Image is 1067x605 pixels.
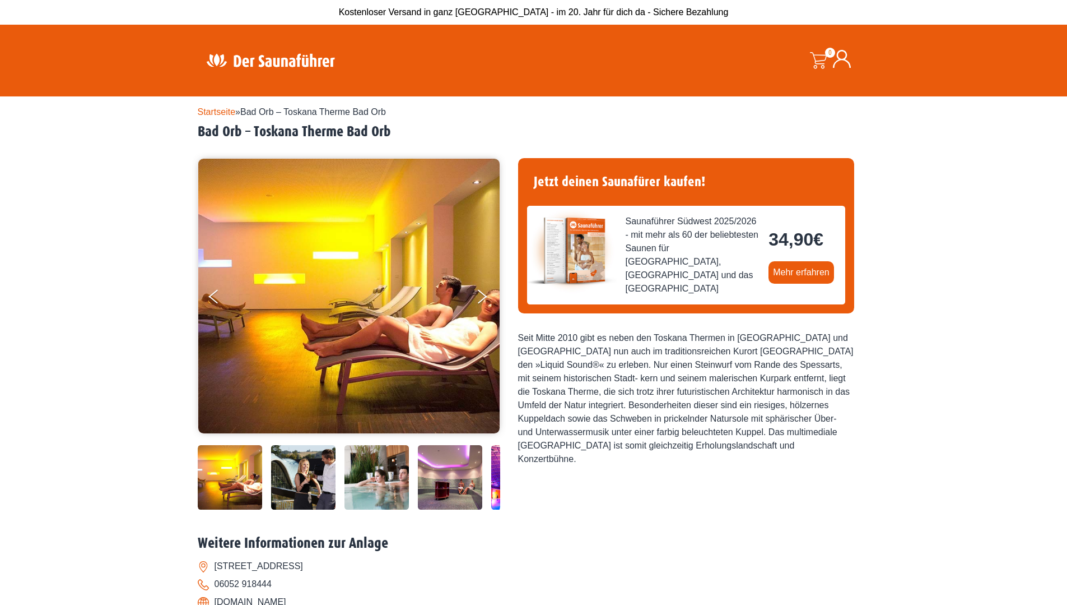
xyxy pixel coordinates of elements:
button: Next [476,285,504,313]
h4: Jetzt deinen Saunafürer kaufen! [527,167,845,197]
li: [STREET_ADDRESS] [198,557,870,575]
button: Previous [209,285,237,313]
span: € [813,229,823,250]
span: Bad Orb – Toskana Therme Bad Orb [240,107,386,117]
img: der-saunafuehrer-2025-suedwest.jpg [527,206,617,295]
a: Startseite [198,107,236,117]
span: Saunaführer Südwest 2025/2026 - mit mehr als 60 der beliebtesten Saunen für [GEOGRAPHIC_DATA], [G... [626,215,760,295]
bdi: 34,90 [768,229,823,250]
a: Mehr erfahren [768,261,834,284]
li: 06052 918444 [198,575,870,593]
h2: Weitere Informationen zur Anlage [198,535,870,552]
span: 0 [825,48,835,58]
span: Kostenloser Versand in ganz [GEOGRAPHIC_DATA] - im 20. Jahr für dich da - Sichere Bezahlung [339,7,729,17]
span: » [198,107,386,117]
h2: Bad Orb – Toskana Therme Bad Orb [198,123,870,141]
div: Seit Mitte 2010 gibt es neben den Toskana Thermen in [GEOGRAPHIC_DATA] und [GEOGRAPHIC_DATA] nun ... [518,331,854,466]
